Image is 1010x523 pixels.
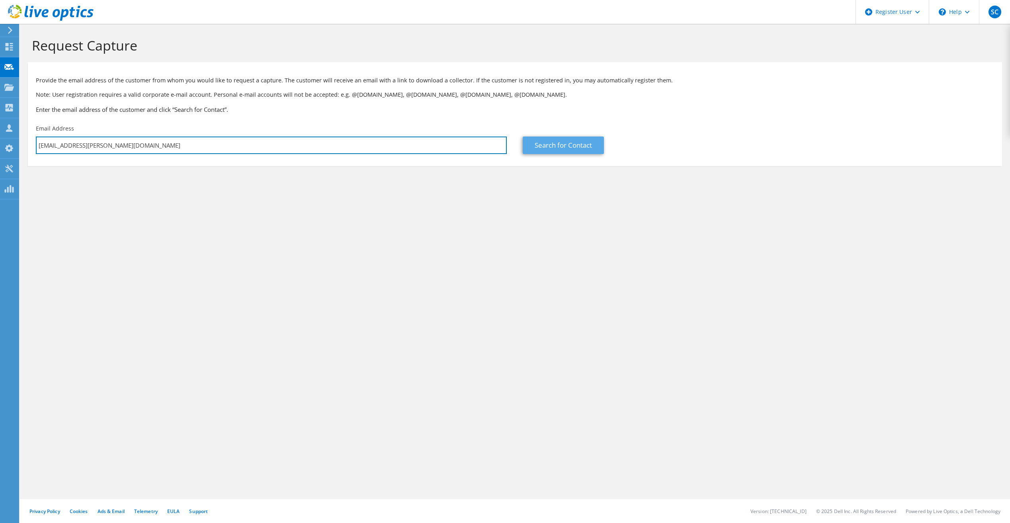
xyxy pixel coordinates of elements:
[70,508,88,515] a: Cookies
[36,105,994,114] h3: Enter the email address of the customer and click “Search for Contact”.
[750,508,807,515] li: Version: [TECHNICAL_ID]
[167,508,180,515] a: EULA
[36,76,994,85] p: Provide the email address of the customer from whom you would like to request a capture. The cust...
[29,508,60,515] a: Privacy Policy
[523,137,604,154] a: Search for Contact
[36,90,994,99] p: Note: User registration requires a valid corporate e-mail account. Personal e-mail accounts will ...
[189,508,208,515] a: Support
[816,508,896,515] li: © 2025 Dell Inc. All Rights Reserved
[134,508,158,515] a: Telemetry
[98,508,125,515] a: Ads & Email
[939,8,946,16] svg: \n
[32,37,994,54] h1: Request Capture
[906,508,1000,515] li: Powered by Live Optics, a Dell Technology
[989,6,1001,18] span: SC
[36,125,74,133] label: Email Address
